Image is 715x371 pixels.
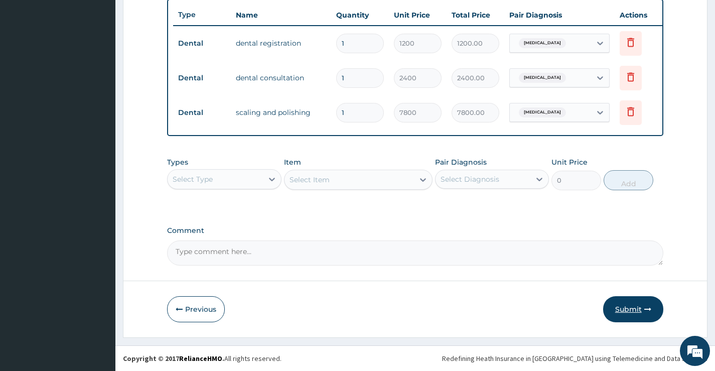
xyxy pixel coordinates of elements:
[519,73,566,83] span: [MEDICAL_DATA]
[173,69,231,87] td: Dental
[504,5,615,25] th: Pair Diagnosis
[441,174,499,184] div: Select Diagnosis
[231,68,331,88] td: dental consultation
[615,5,665,25] th: Actions
[115,345,715,371] footer: All rights reserved.
[442,353,707,363] div: Redefining Heath Insurance in [GEOGRAPHIC_DATA] using Telemedicine and Data Science!
[604,170,653,190] button: Add
[519,38,566,48] span: [MEDICAL_DATA]
[173,6,231,24] th: Type
[231,5,331,25] th: Name
[331,5,389,25] th: Quantity
[447,5,504,25] th: Total Price
[58,117,138,219] span: We're online!
[551,157,588,167] label: Unit Price
[5,257,191,292] textarea: Type your message and hit 'Enter'
[231,102,331,122] td: scaling and polishing
[603,296,663,322] button: Submit
[173,174,213,184] div: Select Type
[284,157,301,167] label: Item
[519,107,566,117] span: [MEDICAL_DATA]
[167,158,188,167] label: Types
[173,34,231,53] td: Dental
[179,354,222,363] a: RelianceHMO
[167,296,225,322] button: Previous
[52,56,169,69] div: Chat with us now
[167,226,663,235] label: Comment
[435,157,487,167] label: Pair Diagnosis
[231,33,331,53] td: dental registration
[389,5,447,25] th: Unit Price
[165,5,189,29] div: Minimize live chat window
[19,50,41,75] img: d_794563401_company_1708531726252_794563401
[173,103,231,122] td: Dental
[123,354,224,363] strong: Copyright © 2017 .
